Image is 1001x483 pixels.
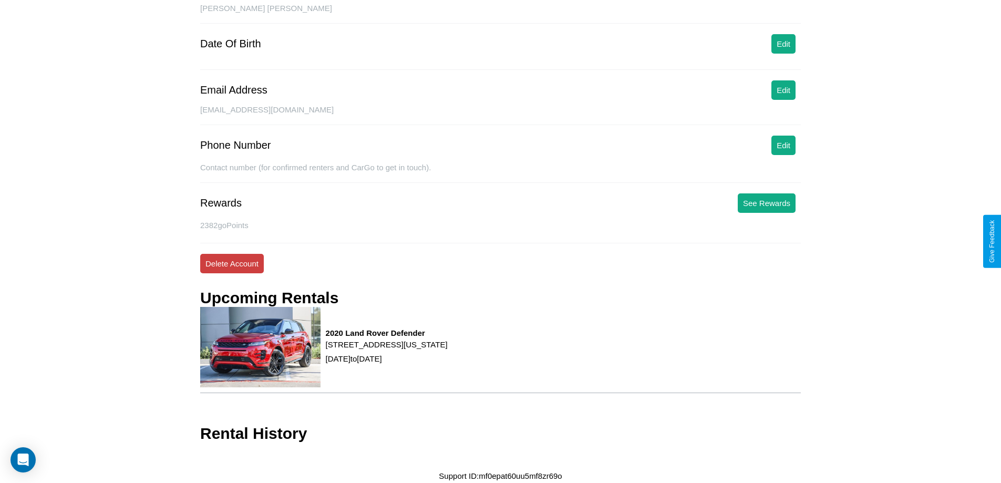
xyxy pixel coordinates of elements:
p: [STREET_ADDRESS][US_STATE] [326,337,448,352]
button: Delete Account [200,254,264,273]
button: Edit [771,80,796,100]
div: Date Of Birth [200,38,261,50]
button: Edit [771,34,796,54]
h3: Rental History [200,425,307,443]
div: Open Intercom Messenger [11,447,36,472]
button: See Rewards [738,193,796,213]
div: Give Feedback [988,220,996,263]
div: Phone Number [200,139,271,151]
div: [EMAIL_ADDRESS][DOMAIN_NAME] [200,105,801,125]
h3: Upcoming Rentals [200,289,338,307]
div: Contact number (for confirmed renters and CarGo to get in touch). [200,163,801,183]
button: Edit [771,136,796,155]
p: Support ID: mf0epat60uu5mf8zr69o [439,469,562,483]
h3: 2020 Land Rover Defender [326,328,448,337]
img: rental [200,307,321,387]
p: 2382 goPoints [200,218,801,232]
div: [PERSON_NAME] [PERSON_NAME] [200,4,801,24]
div: Email Address [200,84,267,96]
p: [DATE] to [DATE] [326,352,448,366]
div: Rewards [200,197,242,209]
